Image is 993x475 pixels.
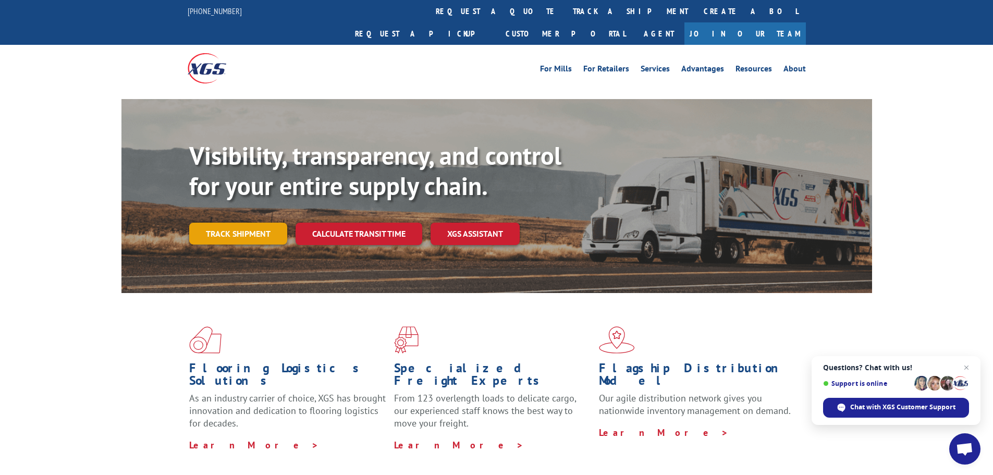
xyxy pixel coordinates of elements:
a: Services [641,65,670,76]
a: For Mills [540,65,572,76]
span: As an industry carrier of choice, XGS has brought innovation and dedication to flooring logistics... [189,392,386,429]
span: Chat with XGS Customer Support [850,403,955,412]
span: Our agile distribution network gives you nationwide inventory management on demand. [599,392,791,417]
a: Calculate transit time [296,223,422,245]
h1: Specialized Freight Experts [394,362,591,392]
a: Customer Portal [498,22,633,45]
a: For Retailers [583,65,629,76]
img: xgs-icon-flagship-distribution-model-red [599,326,635,354]
p: From 123 overlength loads to delicate cargo, our experienced staff knows the best way to move you... [394,392,591,439]
h1: Flagship Distribution Model [599,362,796,392]
div: Chat with XGS Customer Support [823,398,969,418]
a: XGS ASSISTANT [431,223,520,245]
a: Resources [735,65,772,76]
a: [PHONE_NUMBER] [188,6,242,16]
a: Agent [633,22,684,45]
span: Close chat [960,361,973,374]
h1: Flooring Logistics Solutions [189,362,386,392]
span: Support is online [823,380,911,387]
a: Learn More > [189,439,319,451]
div: Open chat [949,433,980,465]
img: xgs-icon-focused-on-flooring-red [394,326,419,354]
img: xgs-icon-total-supply-chain-intelligence-red [189,326,222,354]
a: Learn More > [599,427,729,439]
a: Request a pickup [347,22,498,45]
span: Questions? Chat with us! [823,363,969,372]
a: About [783,65,806,76]
a: Advantages [681,65,724,76]
b: Visibility, transparency, and control for your entire supply chain. [189,139,561,202]
a: Track shipment [189,223,287,245]
a: Learn More > [394,439,524,451]
a: Join Our Team [684,22,806,45]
